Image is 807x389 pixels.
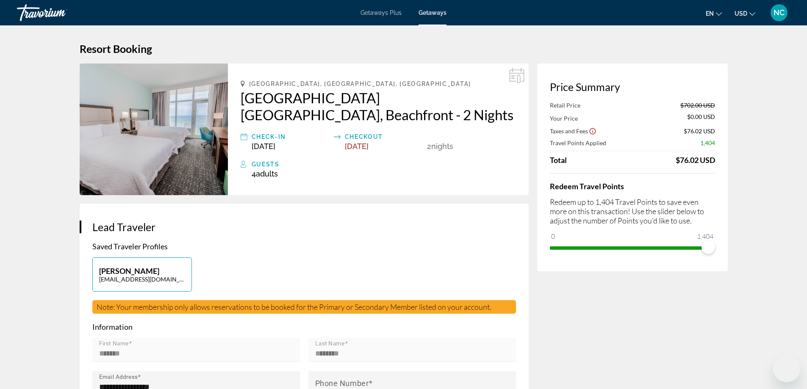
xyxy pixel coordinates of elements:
[249,80,471,87] span: [GEOGRAPHIC_DATA], [GEOGRAPHIC_DATA], [GEOGRAPHIC_DATA]
[680,102,715,109] span: $702.00 USD
[345,132,423,142] div: Checkout
[702,240,715,254] span: ngx-slider
[706,10,714,17] span: en
[768,4,790,22] button: User Menu
[550,127,596,135] button: Show Taxes and Fees breakdown
[92,221,516,233] h3: Lead Traveler
[700,139,715,146] span: 1,404
[252,159,516,169] div: Guests
[99,266,185,276] p: [PERSON_NAME]
[684,127,715,135] span: $76.02 USD
[676,155,715,165] div: $76.02 USD
[361,9,402,16] a: Getaways Plus
[92,322,516,331] p: Information
[97,302,491,312] span: Note: Your membership only allows reservations to be booked for the Primary or Secondary Member l...
[80,42,728,55] h1: Resort Booking
[735,7,755,19] button: Change currency
[773,355,800,382] iframe: Button to launch messaging window
[99,276,185,283] p: [EMAIL_ADDRESS][DOMAIN_NAME]
[696,231,715,241] span: 1,404
[550,155,567,165] span: Total
[550,139,606,146] span: Travel Points Applied
[419,9,446,16] a: Getaways
[92,242,516,251] p: Saved Traveler Profiles
[706,7,722,19] button: Change language
[99,374,138,381] mat-label: Email Address
[80,63,228,195] img: Hampton Inn & Suites Panama City Beach, Beachfront - 2 Nights
[92,257,192,292] button: [PERSON_NAME][EMAIL_ADDRESS][DOMAIN_NAME]
[241,89,516,123] a: [GEOGRAPHIC_DATA] [GEOGRAPHIC_DATA], Beachfront - 2 Nights
[550,115,578,122] span: Your Price
[17,2,102,24] a: Travorium
[550,127,588,135] span: Taxes and Fees
[774,8,785,17] span: NC
[735,10,747,17] span: USD
[256,169,278,178] span: Adults
[589,127,596,135] button: Show Taxes and Fees disclaimer
[431,142,453,151] span: Nights
[550,80,715,93] h3: Price Summary
[252,132,330,142] div: Check-In
[550,231,556,241] span: 0
[550,102,580,109] span: Retail Price
[315,379,369,388] mat-label: Phone Number
[99,340,129,347] mat-label: First Name
[687,113,715,122] span: $0.00 USD
[427,142,431,151] span: 2
[252,142,275,151] span: [DATE]
[550,197,715,225] p: Redeem up to 1,404 Travel Points to save even more on this transaction! Use the slider below to a...
[550,182,715,191] h4: Redeem Travel Points
[252,169,278,178] span: 4
[315,340,345,347] mat-label: Last Name
[550,246,715,248] ngx-slider: ngx-slider
[345,142,369,151] span: [DATE]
